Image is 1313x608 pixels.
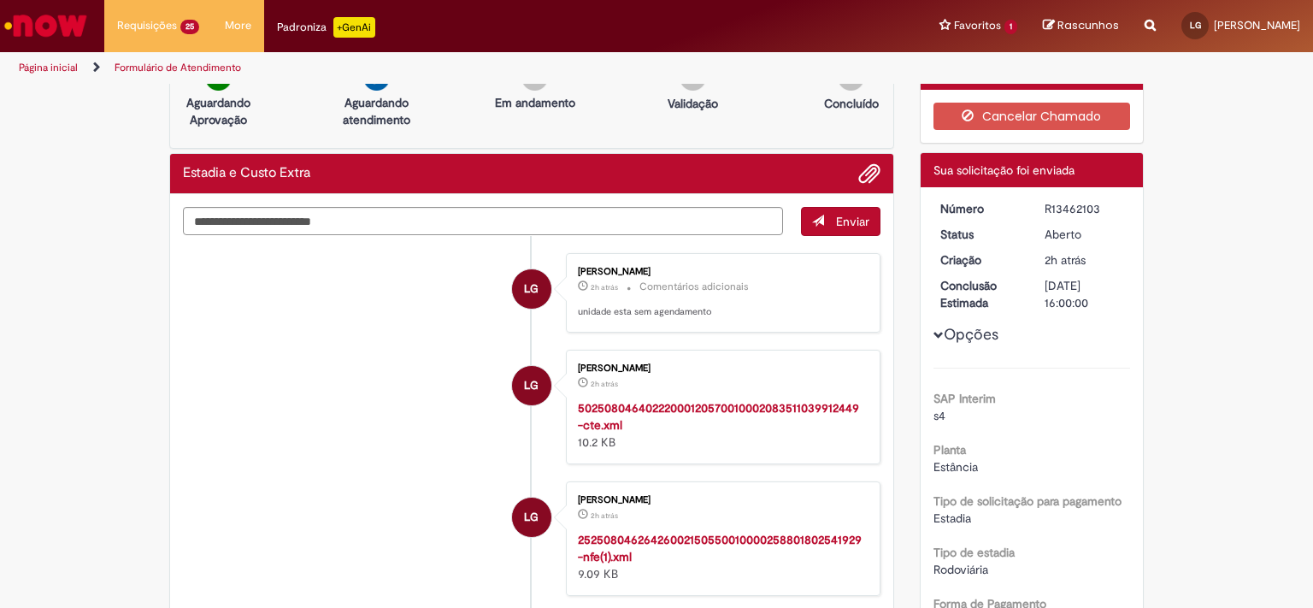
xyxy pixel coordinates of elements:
div: 9.09 KB [578,531,863,582]
button: Cancelar Chamado [933,103,1131,130]
span: Rodoviária [933,562,988,577]
span: Rascunhos [1057,17,1119,33]
ul: Trilhas de página [13,52,863,84]
span: LG [524,269,539,310]
span: 2h atrás [591,379,618,389]
b: Tipo de solicitação para pagamento [933,493,1122,509]
span: 25 [180,20,199,34]
dt: Criação [927,251,1033,269]
span: 2h atrás [591,511,618,521]
time: 29/08/2025 12:10:52 [591,282,618,292]
div: Padroniza [277,17,375,38]
p: Validação [668,95,718,112]
div: R13462103 [1045,200,1124,217]
div: Lucas Gomes [512,498,551,537]
b: Tipo de estadia [933,545,1015,560]
span: 2h atrás [591,282,618,292]
p: Em andamento [495,94,575,111]
h2: Estadia e Custo Extra Histórico de tíquete [183,166,310,181]
span: LG [524,497,539,538]
p: Concluído [824,95,879,112]
img: ServiceNow [2,9,90,43]
span: Favoritos [954,17,1001,34]
span: LG [524,365,539,406]
span: Requisições [117,17,177,34]
time: 29/08/2025 12:02:36 [591,511,618,521]
div: Lucas Gomes [512,366,551,405]
div: [PERSON_NAME] [578,495,863,505]
dt: Status [927,226,1033,243]
div: Lucas Gomes [512,269,551,309]
span: Enviar [836,214,869,229]
b: SAP Interim [933,391,996,406]
a: Página inicial [19,61,78,74]
time: 29/08/2025 12:02:58 [591,379,618,389]
p: +GenAi [333,17,375,38]
p: Aguardando Aprovação [177,94,260,128]
span: LG [1190,20,1201,31]
span: Estância [933,459,978,475]
span: 2h atrás [1045,252,1086,268]
a: 50250804640222000120570010002083511039912449-cte.xml [578,400,859,433]
dt: Número [927,200,1033,217]
span: 1 [1004,20,1017,34]
p: Aguardando atendimento [335,94,418,128]
button: Enviar [801,207,880,236]
div: [PERSON_NAME] [578,267,863,277]
a: 25250804626426002150550010000258801802541929-nfe(1).xml [578,532,862,564]
div: [DATE] 16:00:00 [1045,277,1124,311]
div: Aberto [1045,226,1124,243]
small: Comentários adicionais [639,280,749,294]
span: s4 [933,408,945,423]
p: unidade esta sem agendamento [578,305,863,319]
a: Rascunhos [1043,18,1119,34]
b: Planta [933,442,966,457]
span: More [225,17,251,34]
textarea: Digite sua mensagem aqui... [183,207,783,236]
span: Estadia [933,511,971,526]
span: Sua solicitação foi enviada [933,162,1075,178]
button: Adicionar anexos [858,162,880,185]
a: Formulário de Atendimento [115,61,241,74]
span: [PERSON_NAME] [1214,18,1300,32]
div: [PERSON_NAME] [578,363,863,374]
dt: Conclusão Estimada [927,277,1033,311]
div: 10.2 KB [578,399,863,451]
div: 29/08/2025 12:05:51 [1045,251,1124,269]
